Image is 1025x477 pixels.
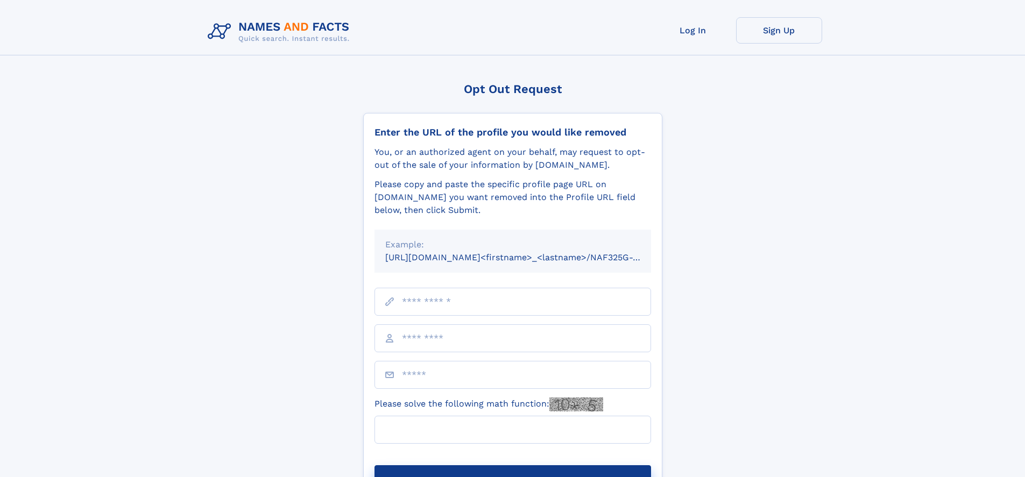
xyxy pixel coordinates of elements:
[650,17,736,44] a: Log In
[374,178,651,217] div: Please copy and paste the specific profile page URL on [DOMAIN_NAME] you want removed into the Pr...
[374,126,651,138] div: Enter the URL of the profile you would like removed
[203,17,358,46] img: Logo Names and Facts
[374,397,603,411] label: Please solve the following math function:
[736,17,822,44] a: Sign Up
[385,252,671,262] small: [URL][DOMAIN_NAME]<firstname>_<lastname>/NAF325G-xxxxxxxx
[363,82,662,96] div: Opt Out Request
[374,146,651,172] div: You, or an authorized agent on your behalf, may request to opt-out of the sale of your informatio...
[385,238,640,251] div: Example:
